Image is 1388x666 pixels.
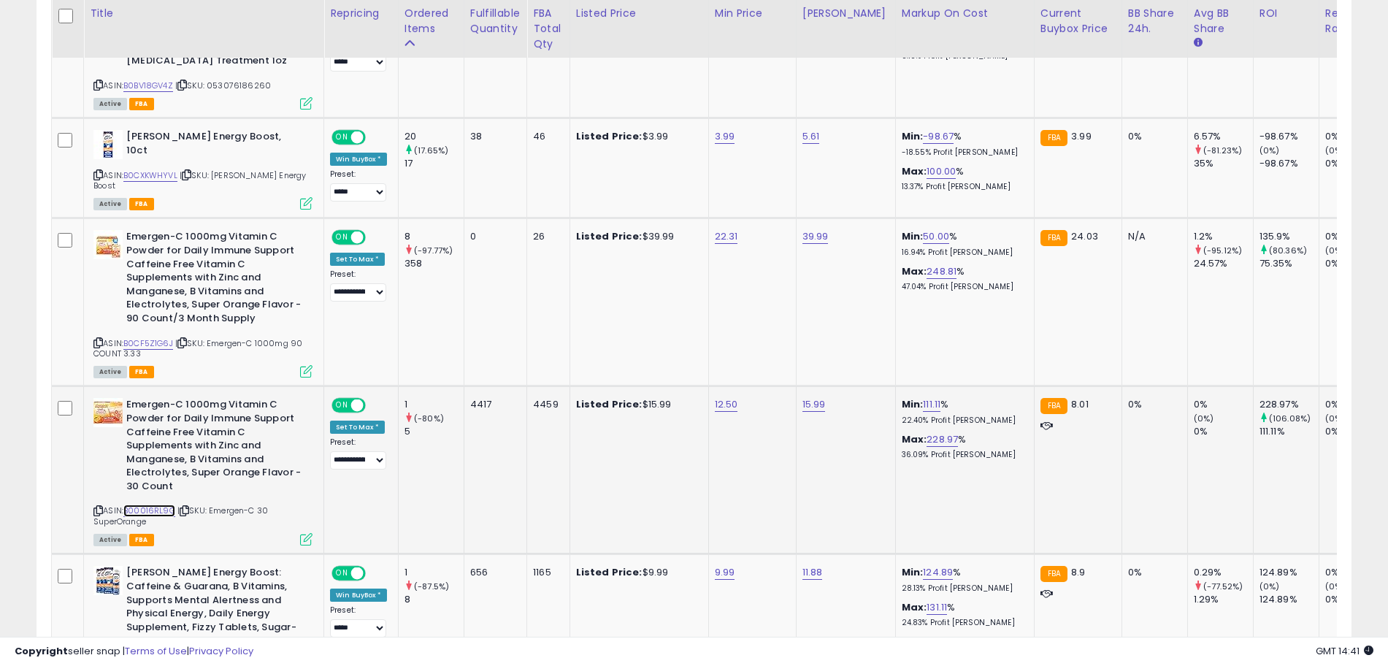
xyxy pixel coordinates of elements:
[576,229,643,243] b: Listed Price:
[902,600,927,614] b: Max:
[404,130,464,143] div: 20
[1203,581,1243,592] small: (-77.52%)
[126,130,304,161] b: [PERSON_NAME] Energy Boost, 10ct
[902,130,1023,157] div: %
[330,421,385,434] div: Set To Max *
[126,230,304,329] b: Emergen-C 1000mg Vitamin C Powder for Daily Immune Support Caffeine Free Vitamin C Supplements wi...
[333,567,351,580] span: ON
[1194,230,1253,243] div: 1.2%
[1325,230,1384,243] div: 0%
[902,432,927,446] b: Max:
[93,398,313,544] div: ASIN:
[330,269,387,302] div: Preset:
[93,198,127,210] span: All listings currently available for purchase on Amazon
[1194,413,1214,424] small: (0%)
[330,153,387,166] div: Win BuyBox *
[1259,398,1319,411] div: 228.97%
[927,600,947,615] a: 131.11
[125,644,187,658] a: Terms of Use
[927,432,958,447] a: 228.97
[1194,257,1253,270] div: 24.57%
[1071,397,1089,411] span: 8.01
[470,6,521,37] div: Fulfillable Quantity
[576,397,643,411] b: Listed Price:
[404,257,464,270] div: 358
[93,230,313,376] div: ASIN:
[404,566,464,579] div: 1
[1325,157,1384,170] div: 0%
[93,566,123,595] img: 51tgtWy0vdL._SL40_.jpg
[364,231,387,244] span: OFF
[123,169,177,182] a: B0CXKWHYVL
[470,566,515,579] div: 656
[802,129,820,144] a: 5.61
[404,593,464,606] div: 8
[414,245,453,256] small: (-97.77%)
[1259,581,1280,592] small: (0%)
[1325,593,1384,606] div: 0%
[333,399,351,412] span: ON
[802,565,823,580] a: 11.88
[1325,566,1384,579] div: 0%
[414,145,448,156] small: (17.65%)
[129,534,154,546] span: FBA
[923,229,949,244] a: 50.00
[576,565,643,579] b: Listed Price:
[404,157,464,170] div: 17
[902,164,927,178] b: Max:
[1316,644,1373,658] span: 2025-08-12 14:41 GMT
[927,264,956,279] a: 248.81
[1040,566,1067,582] small: FBA
[576,230,697,243] div: $39.99
[414,413,444,424] small: (-80%)
[1325,6,1379,37] div: Return Rate
[93,98,127,110] span: All listings currently available for purchase on Amazon
[802,6,889,21] div: [PERSON_NAME]
[902,182,1023,192] p: 13.37% Profit [PERSON_NAME]
[902,6,1028,21] div: Markup on Cost
[1325,130,1384,143] div: 0%
[533,230,559,243] div: 26
[93,398,123,427] img: 51VYX4OS85L._SL40_.jpg
[1040,130,1067,146] small: FBA
[902,264,927,278] b: Max:
[123,80,173,92] a: B0BV18GV4Z
[404,425,464,438] div: 5
[333,231,351,244] span: ON
[1128,566,1176,579] div: 0%
[923,565,953,580] a: 124.89
[902,433,1023,460] div: %
[1071,129,1092,143] span: 3.99
[1259,425,1319,438] div: 111.11%
[1128,6,1181,37] div: BB Share 24h.
[576,6,702,21] div: Listed Price
[902,398,1023,425] div: %
[576,566,697,579] div: $9.99
[902,265,1023,292] div: %
[576,130,697,143] div: $3.99
[414,581,449,592] small: (-87.5%)
[927,164,956,179] a: 100.00
[902,129,924,143] b: Min:
[715,397,738,412] a: 12.50
[129,198,154,210] span: FBA
[715,6,790,21] div: Min Price
[1325,398,1384,411] div: 0%
[330,589,387,602] div: Win BuyBox *
[330,253,385,266] div: Set To Max *
[1203,245,1242,256] small: (-95.12%)
[715,129,735,144] a: 3.99
[802,397,826,412] a: 15.99
[902,282,1023,292] p: 47.04% Profit [PERSON_NAME]
[129,366,154,378] span: FBA
[576,129,643,143] b: Listed Price:
[902,248,1023,258] p: 16.94% Profit [PERSON_NAME]
[1325,257,1384,270] div: 0%
[533,398,559,411] div: 4459
[364,399,387,412] span: OFF
[923,129,954,144] a: -98.67
[902,165,1023,192] div: %
[1325,413,1346,424] small: (0%)
[404,6,458,37] div: Ordered Items
[175,80,271,91] span: | SKU: 053076186260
